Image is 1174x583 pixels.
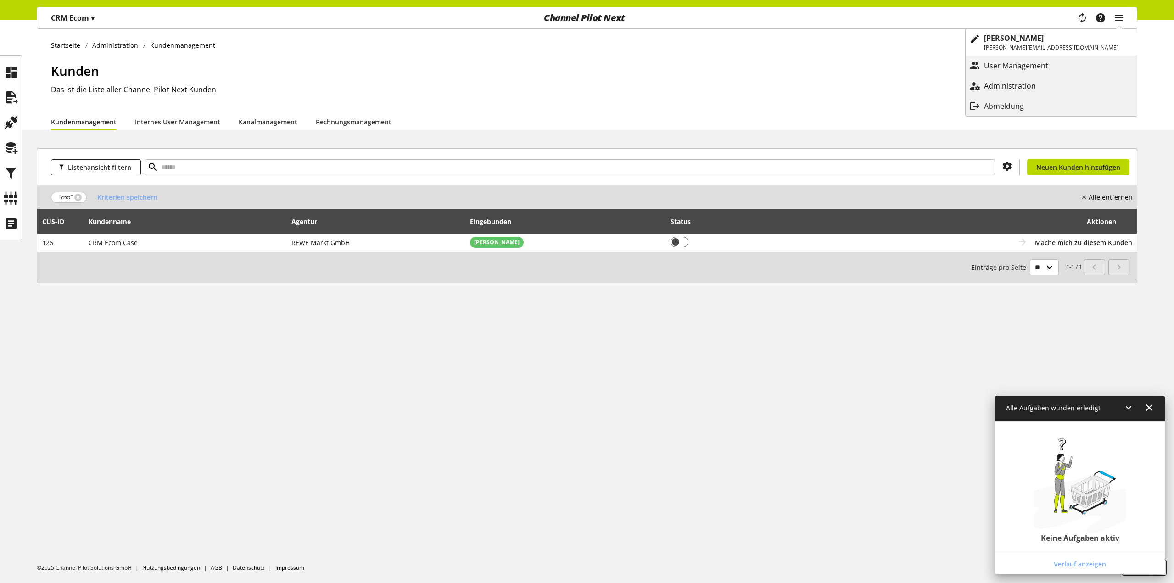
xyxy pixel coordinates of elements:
b: [PERSON_NAME] [984,33,1044,43]
div: CUS-⁠ID [42,217,73,226]
button: Mache mich zu diesem Kunden [1035,238,1132,247]
a: Administration [88,40,143,50]
a: Kanalmanagement [239,113,297,130]
span: REWE Markt GmbH [291,238,350,247]
button: Listenansicht filtern [51,159,141,175]
h2: Das ist die Liste aller Channel Pilot Next Kunden [51,84,1137,95]
li: ©2025 Channel Pilot Solutions GmbH [37,564,142,572]
a: Rechnungsmanagement [316,113,391,130]
p: [PERSON_NAME][EMAIL_ADDRESS][DOMAIN_NAME] [984,44,1118,52]
div: Status [671,217,700,226]
span: Einträge pro Seite [971,263,1030,272]
a: Neuen Kunden hinzufügen [1027,159,1129,175]
nav: main navigation [37,7,1137,29]
span: Verlauf anzeigen [1054,559,1106,569]
a: Datenschutz [233,564,265,572]
span: ▾ [91,13,95,23]
button: Kriterien speichern [90,189,164,205]
a: Nutzungsbedingungen [142,564,200,572]
span: Alle Aufgaben wurden erledigt [1006,404,1101,412]
a: Kundenmanagement [51,113,117,130]
p: CRM Ecom [51,12,95,23]
span: Listenansicht filtern [68,163,131,172]
span: CRM Ecom Case [89,238,138,247]
a: Internes User Management [135,113,220,130]
span: 126 [42,238,53,247]
a: AGB [211,564,222,572]
a: User Management [966,57,1137,74]
span: "crm" [59,193,73,202]
p: Administration [984,80,1054,91]
div: Kundenname [89,217,140,226]
span: Neuen Kunden hinzufügen [1036,163,1120,172]
span: Kunden [51,62,99,79]
a: [PERSON_NAME][PERSON_NAME][EMAIL_ADDRESS][DOMAIN_NAME] [966,29,1137,56]
p: Abmeldung [984,101,1042,112]
span: Kriterien speichern [97,192,157,202]
p: User Management [984,60,1067,71]
div: Aktionen [816,212,1116,230]
h2: Keine Aufgaben aktiv [1041,533,1119,543]
a: Impressum [275,564,304,572]
span: [PERSON_NAME] [474,238,520,247]
a: Administration [966,78,1137,94]
a: Startseite [51,40,85,50]
div: Agentur [291,217,326,226]
a: Verlauf anzeigen [997,556,1163,572]
div: Eingebunden [470,217,520,226]
small: 1-1 / 1 [971,259,1082,275]
nobr: Alle entfernen [1089,192,1133,202]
